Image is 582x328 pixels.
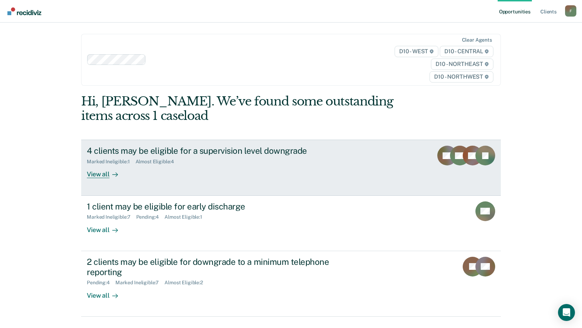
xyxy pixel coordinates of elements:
[136,214,165,220] div: Pending : 4
[87,201,335,212] div: 1 client may be eligible for early discharge
[87,257,335,277] div: 2 clients may be eligible for downgrade to a minimum telephone reporting
[7,7,41,15] img: Recidiviz
[565,5,576,17] button: Profile dropdown button
[87,280,115,286] div: Pending : 4
[87,146,335,156] div: 4 clients may be eligible for a supervision level downgrade
[87,165,126,178] div: View all
[565,5,576,17] div: F
[87,214,136,220] div: Marked Ineligible : 7
[430,71,493,83] span: D10 - NORTHWEST
[431,59,493,70] span: D10 - NORTHEAST
[81,251,501,317] a: 2 clients may be eligible for downgrade to a minimum telephone reportingPending:4Marked Ineligibl...
[395,46,438,57] span: D10 - WEST
[81,140,501,195] a: 4 clients may be eligible for a supervision level downgradeMarked Ineligible:1Almost Eligible:4Vi...
[87,220,126,234] div: View all
[81,196,501,251] a: 1 client may be eligible for early dischargeMarked Ineligible:7Pending:4Almost Eligible:1View all
[87,286,126,299] div: View all
[440,46,493,57] span: D10 - CENTRAL
[164,280,209,286] div: Almost Eligible : 2
[558,304,575,321] div: Open Intercom Messenger
[81,94,417,123] div: Hi, [PERSON_NAME]. We’ve found some outstanding items across 1 caseload
[115,280,164,286] div: Marked Ineligible : 7
[462,37,492,43] div: Clear agents
[164,214,208,220] div: Almost Eligible : 1
[87,159,135,165] div: Marked Ineligible : 1
[136,159,180,165] div: Almost Eligible : 4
